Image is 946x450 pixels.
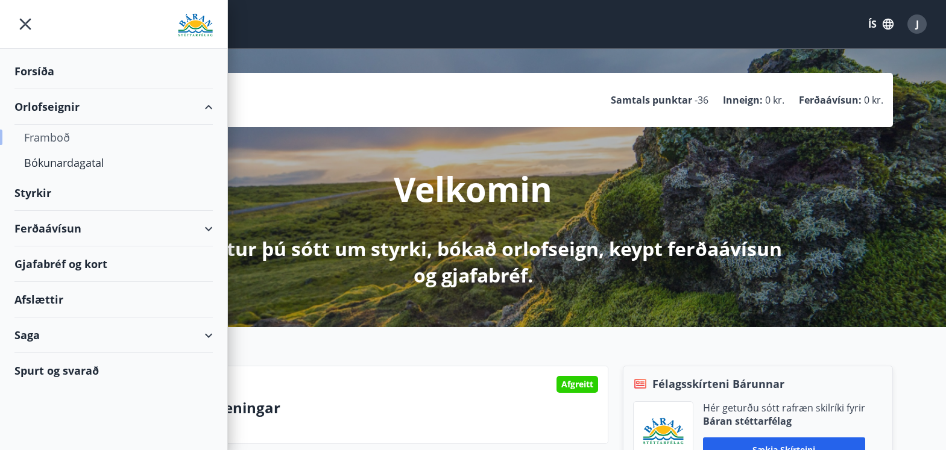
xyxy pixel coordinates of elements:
[703,401,865,414] p: Hér geturðu sótt rafræn skilríki fyrir
[695,93,708,107] span: -36
[916,17,919,31] span: J
[14,246,213,282] div: Gjafabréf og kort
[14,353,213,388] div: Spurt og svarað
[14,54,213,89] div: Forsíða
[643,417,684,446] img: Bz2lGXKH3FXEIQKvoQ8VL0Fr0uCiWgfgA3I6fSs8.png
[24,125,203,150] div: Framboð
[14,317,213,353] div: Saga
[14,282,213,317] div: Afslættir
[394,166,552,211] p: Velkomin
[24,150,203,175] div: Bókunardagatal
[14,89,213,125] div: Orlofseignir
[155,236,792,289] p: Hér getur þú sótt um styrki, bókað orlofseign, keypt ferðaávísun og gjafabréf.
[611,93,692,107] p: Samtals punktar
[703,414,865,428] p: Báran stéttarfélag
[14,175,213,211] div: Styrkir
[142,398,598,418] p: Sjúkradagpeningar
[903,10,932,39] button: J
[799,93,862,107] p: Ferðaávísun :
[14,211,213,246] div: Ferðaávísun
[178,13,213,37] img: union_logo
[652,376,784,392] span: Félagsskírteni Bárunnar
[14,13,36,35] button: menu
[765,93,784,107] span: 0 kr.
[723,93,763,107] p: Inneign :
[862,13,900,35] button: ÍS
[557,376,598,393] div: Afgreitt
[864,93,883,107] span: 0 kr.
